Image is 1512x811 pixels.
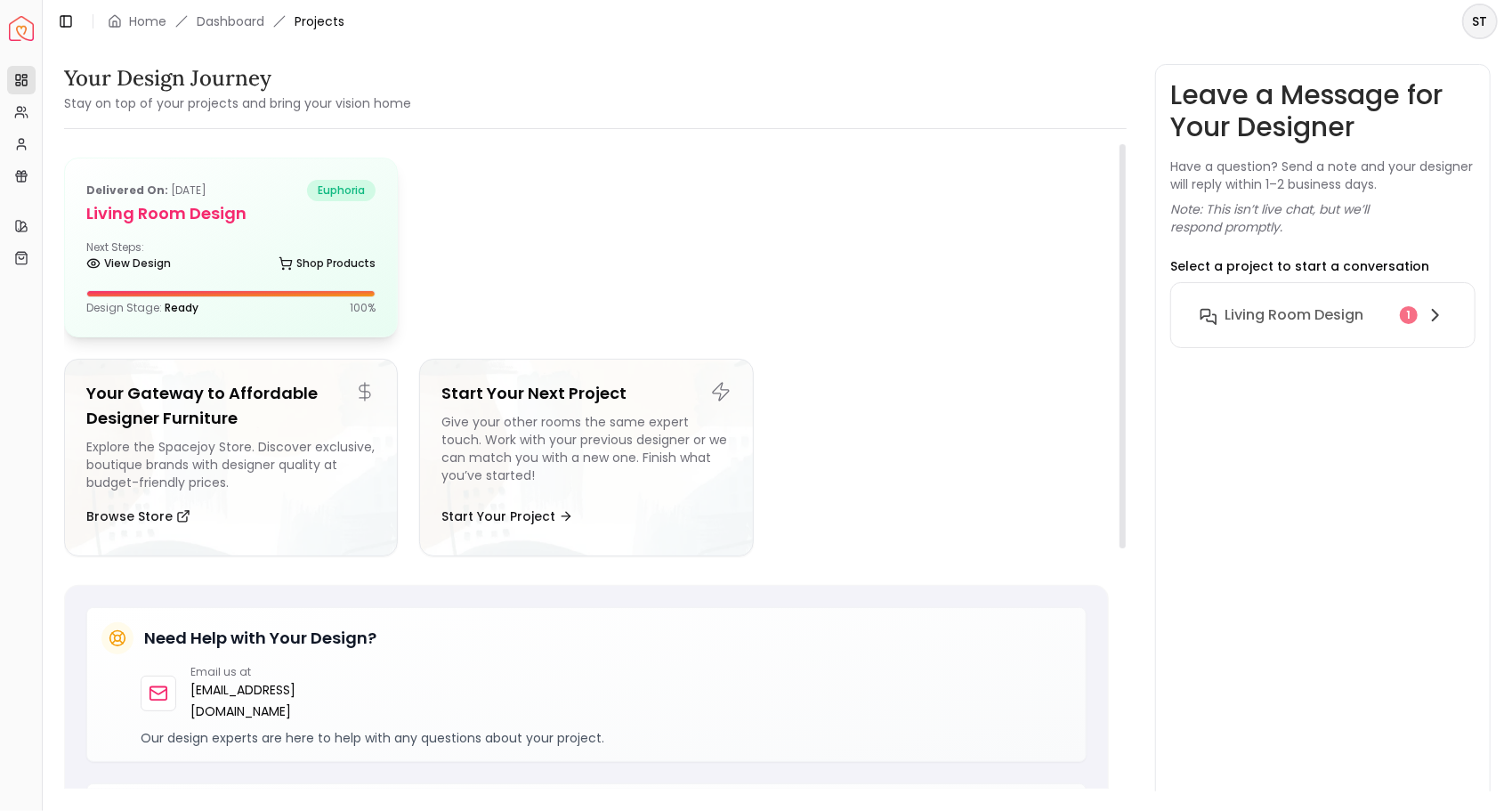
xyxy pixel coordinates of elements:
[1185,297,1460,333] button: Living Room design1
[86,201,376,226] h5: Living Room design
[197,12,264,30] a: Dashboard
[1170,158,1476,193] p: Have a question? Send a note and your designer will reply within 1–2 business days.
[441,381,731,406] h5: Start Your Next Project
[441,413,731,491] div: Give your other rooms the same expert touch. Work with your previous designer or we can match you...
[64,359,398,556] a: Your Gateway to Affordable Designer FurnitureExplore the Spacejoy Store. Discover exclusive, bout...
[165,300,198,315] span: Ready
[1225,304,1363,326] h6: Living Room design
[307,180,376,201] span: euphoria
[1400,306,1418,324] div: 1
[190,679,352,722] a: [EMAIL_ADDRESS][DOMAIN_NAME]
[9,16,34,41] img: Spacejoy Logo
[1170,200,1476,236] p: Note: This isn’t live chat, but we’ll respond promptly.
[86,438,376,491] div: Explore the Spacejoy Store. Discover exclusive, boutique brands with designer quality at budget-f...
[86,182,168,198] b: Delivered on:
[144,626,376,651] h5: Need Help with Your Design?
[64,64,411,93] h3: Your Design Journey
[108,12,344,30] nav: breadcrumb
[1462,4,1498,39] button: ST
[86,251,171,276] a: View Design
[86,240,376,276] div: Next Steps:
[279,251,376,276] a: Shop Products
[9,16,34,41] a: Spacejoy
[86,180,206,201] p: [DATE]
[86,301,198,315] p: Design Stage:
[1464,5,1496,37] span: ST
[86,381,376,431] h5: Your Gateway to Affordable Designer Furniture
[295,12,344,30] span: Projects
[141,729,1071,747] p: Our design experts are here to help with any questions about your project.
[86,499,190,534] button: Browse Store
[1170,257,1429,275] p: Select a project to start a conversation
[129,12,166,30] a: Home
[441,499,573,534] button: Start Your Project
[190,665,352,679] p: Email us at
[350,301,376,315] p: 100 %
[64,94,411,112] small: Stay on top of your projects and bring your vision home
[1170,79,1476,143] h3: Leave a Message for Your Designer
[419,359,753,556] a: Start Your Next ProjectGive your other rooms the same expert touch. Work with your previous desig...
